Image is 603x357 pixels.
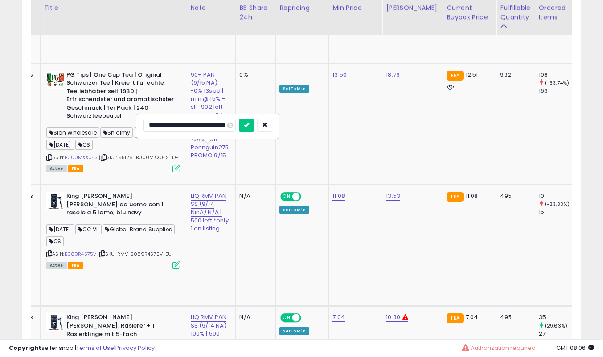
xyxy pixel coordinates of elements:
[239,192,269,200] div: N/A
[539,3,571,22] div: Ordered Items
[545,322,567,329] small: (29.63%)
[466,70,478,79] span: 12.51
[46,192,180,268] div: ASIN:
[191,70,229,160] a: 90+ PAN (9/15 NA) -0% 13sad | min @ 15% -sl - 992 left penguin67 did not sell out fight lwr *JAMB...
[282,314,293,322] span: ON
[68,262,83,269] span: FBA
[99,154,178,161] span: | SKU: 55126-B000MXX04S-DE
[65,250,97,258] a: B089R4575V
[386,70,400,79] a: 18.79
[386,192,400,201] a: 13.53
[539,208,575,216] div: 15
[500,313,528,321] div: 495
[447,71,463,81] small: FBA
[46,71,180,172] div: ASIN:
[332,313,345,322] a: 7.04
[76,344,114,352] a: Terms of Use
[332,70,347,79] a: 13.50
[447,313,463,323] small: FBA
[300,193,314,201] span: OFF
[46,140,74,150] span: [DATE]
[66,313,175,357] b: King [PERSON_NAME] [PERSON_NAME], Rasierer + 1 Rasierklinge mit 5-fach [PERSON_NAME], Marineblau,...
[279,85,309,93] div: Set To Min
[545,201,570,208] small: (-33.33%)
[46,262,67,269] span: All listings currently available for purchase on Amazon
[466,192,478,200] span: 11.08
[332,3,378,12] div: Min Price
[539,71,575,79] div: 108
[46,224,74,234] span: [DATE]
[98,250,172,258] span: | SKU: RMV-B089R4575V-EU
[46,192,64,210] img: 41HIXaxzbfL._SL40_.jpg
[46,165,67,172] span: All listings currently available for purchase on Amazon
[9,344,155,353] div: seller snap | |
[239,3,272,22] div: BB Share 24h.
[282,193,293,201] span: ON
[75,140,93,150] span: OS
[500,192,528,200] div: 495
[279,327,309,335] div: Set To Min
[556,344,594,352] span: 2025-09-15 08:06 GMT
[539,313,575,321] div: 35
[500,71,528,79] div: 992
[115,344,155,352] a: Privacy Policy
[44,3,183,12] div: Title
[191,192,229,233] a: LIQ RMV PAN SS (9/14 NinA) N/A | 500 left *only 1 on listing
[65,154,98,161] a: B000MXX04S
[386,313,400,322] a: 10.30
[66,192,175,219] b: King [PERSON_NAME] [PERSON_NAME] da uomo con 1 rasoio a 5 lame, blu navy
[68,165,83,172] span: FBA
[539,330,575,338] div: 27
[239,313,269,321] div: N/A
[539,87,575,95] div: 163
[46,127,99,138] span: Sian Wholesale
[545,79,569,86] small: (-33.74%)
[239,71,269,79] div: 0%
[66,71,175,123] b: PG Tips | One Cup Tea | Original | Schwarzer Tee | Kreiert für echte Teeliebhaber seit 1930 | Erf...
[191,3,232,12] div: Note
[134,127,160,138] span: CC VL
[100,127,133,138] span: Shloimy
[500,3,531,22] div: Fulfillable Quantity
[539,192,575,200] div: 10
[9,344,41,352] strong: Copyright
[103,224,175,234] span: Global Brand Supplies
[279,3,325,12] div: Repricing
[300,314,314,322] span: OFF
[46,71,64,89] img: 41wg+sAcXNL._SL40_.jpg
[46,313,64,331] img: 411yh5Og4NL._SL40_.jpg
[332,192,345,201] a: 11.08
[447,192,463,202] small: FBA
[466,313,478,321] span: 7.04
[279,206,309,214] div: Set To Min
[46,236,64,246] span: OS
[75,224,102,234] span: CC VL
[386,3,439,12] div: [PERSON_NAME]
[447,3,492,22] div: Current Buybox Price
